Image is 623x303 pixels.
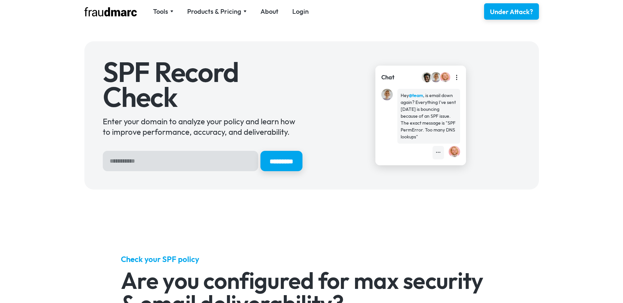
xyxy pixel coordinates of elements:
a: Login [292,7,309,16]
div: Hey , is email down again? Everything I've sent [DATE] is bouncing because of an SPF issue. The e... [401,92,457,140]
a: Under Attack? [484,3,539,20]
strong: @team [409,92,423,98]
div: Enter your domain to analyze your policy and learn how to improve performance, accuracy, and deli... [103,116,302,137]
div: Under Attack? [490,7,533,16]
div: Products & Pricing [187,7,247,16]
div: Tools [153,7,168,16]
div: Chat [381,73,394,82]
div: ••• [436,149,441,156]
div: Tools [153,7,173,16]
h5: Check your SPF policy [121,254,502,264]
form: Hero Sign Up Form [103,151,302,171]
div: Products & Pricing [187,7,241,16]
h1: SPF Record Check [103,60,302,109]
a: About [260,7,278,16]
